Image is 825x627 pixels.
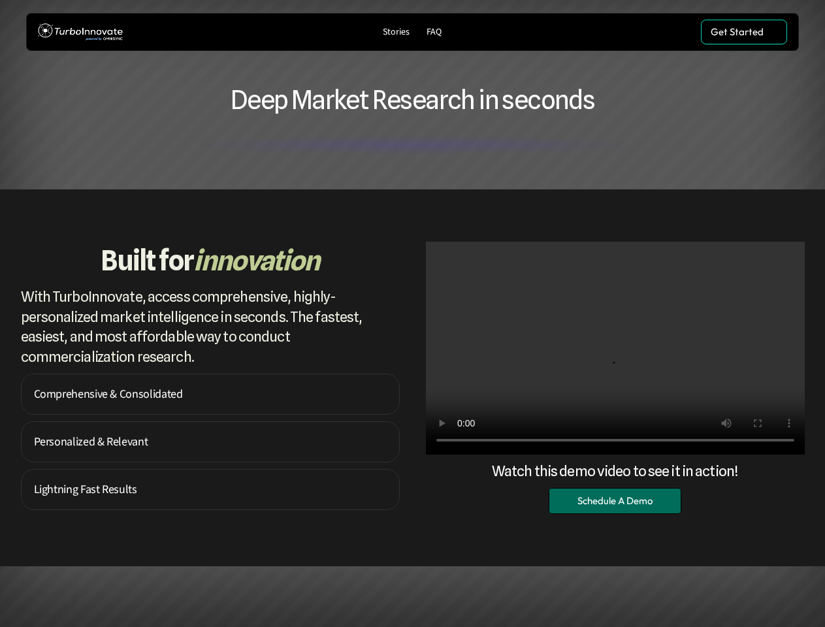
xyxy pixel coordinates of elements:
[38,20,123,44] img: TurboInnovate Logo
[378,24,415,41] a: Stories
[701,20,787,44] a: Get Started
[421,24,447,41] a: FAQ
[383,27,410,38] p: Stories
[427,27,442,38] p: FAQ
[711,26,764,38] p: Get Started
